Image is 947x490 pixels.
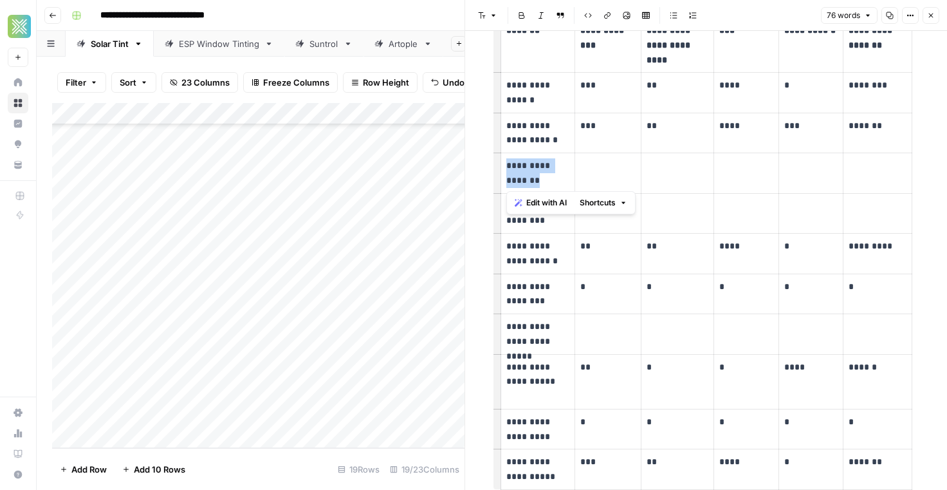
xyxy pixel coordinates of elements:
[363,76,409,89] span: Row Height
[423,72,473,93] button: Undo
[363,31,443,57] a: Artople
[66,76,86,89] span: Filter
[71,463,107,476] span: Add Row
[8,464,28,485] button: Help + Support
[8,72,28,93] a: Home
[134,463,185,476] span: Add 10 Rows
[154,31,284,57] a: ESP Window Tinting
[161,72,238,93] button: 23 Columns
[8,113,28,134] a: Insights
[385,459,464,480] div: 19/23 Columns
[8,10,28,42] button: Workspace: Xponent21
[827,10,860,21] span: 76 words
[111,72,156,93] button: Sort
[510,194,572,211] button: Edit with AI
[91,37,129,50] div: Solar Tint
[333,459,385,480] div: 19 Rows
[66,31,154,57] a: Solar Tint
[57,72,106,93] button: Filter
[243,72,338,93] button: Freeze Columns
[120,76,136,89] span: Sort
[389,37,418,50] div: Artople
[179,37,259,50] div: ESP Window Tinting
[443,76,464,89] span: Undo
[8,155,28,175] a: Your Data
[575,194,632,211] button: Shortcuts
[309,37,338,50] div: Suntrol
[115,459,193,480] button: Add 10 Rows
[526,197,567,209] span: Edit with AI
[8,423,28,444] a: Usage
[821,7,878,24] button: 76 words
[8,93,28,113] a: Browse
[8,444,28,464] a: Learning Hub
[8,402,28,423] a: Settings
[181,76,230,89] span: 23 Columns
[52,459,115,480] button: Add Row
[284,31,363,57] a: Suntrol
[8,134,28,155] a: Opportunities
[8,15,31,38] img: Xponent21 Logo
[263,76,329,89] span: Freeze Columns
[580,197,616,209] span: Shortcuts
[343,72,418,93] button: Row Height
